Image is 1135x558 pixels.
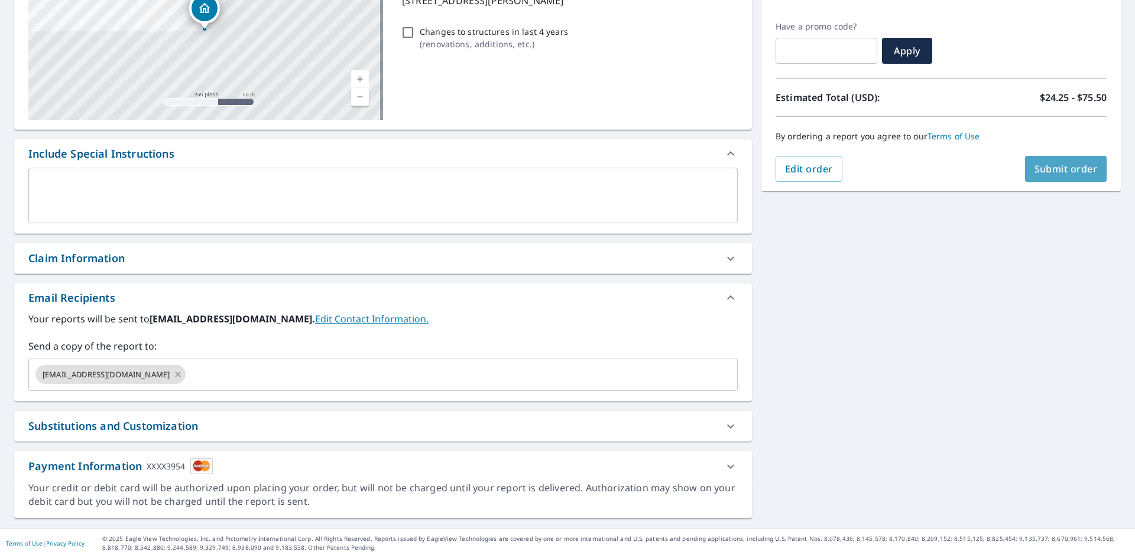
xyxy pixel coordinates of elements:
a: EditContactInfo [315,312,429,325]
div: Payment Information [28,458,213,474]
span: Apply [891,44,923,57]
div: Email Recipients [28,290,115,306]
a: Terms of Use [6,539,43,547]
label: Your reports will be sent to [28,312,738,326]
button: Edit order [776,156,842,182]
a: Niveau actuel 17, Effectuer un zoom avant [351,70,369,88]
div: Substitutions and Customization [28,418,198,434]
div: Substitutions and Customization [14,411,752,441]
div: Email Recipients [14,283,752,312]
p: Changes to structures in last 4 years [420,25,568,38]
div: Include Special Instructions [14,139,752,168]
button: Apply [882,38,932,64]
div: Your credit or debit card will be authorized upon placing your order, but will not be charged unt... [28,481,738,508]
p: By ordering a report you agree to our [776,131,1107,142]
span: [EMAIL_ADDRESS][DOMAIN_NAME] [35,369,177,380]
p: Estimated Total (USD): [776,90,941,105]
p: ( renovations, additions, etc. ) [420,38,568,50]
a: Privacy Policy [46,539,85,547]
div: Claim Information [14,243,752,273]
a: Terms of Use [928,130,980,142]
p: © 2025 Eagle View Technologies, Inc. and Pictometry International Corp. All Rights Reserved. Repo... [102,534,1129,552]
label: Send a copy of the report to: [28,339,738,353]
img: cardImage [190,458,213,474]
a: Niveau actuel 17, Effectuer un zoom arrière [351,88,369,106]
div: Include Special Instructions [28,146,174,162]
span: Edit order [785,162,833,175]
div: XXXX3954 [147,458,185,474]
div: Payment InformationXXXX3954cardImage [14,451,752,481]
b: [EMAIL_ADDRESS][DOMAIN_NAME]. [150,312,315,325]
label: Have a promo code? [776,21,877,32]
div: [EMAIL_ADDRESS][DOMAIN_NAME] [35,365,186,384]
div: Claim Information [28,250,125,266]
button: Submit order [1025,156,1107,182]
p: $24.25 - $75.50 [1040,90,1107,105]
span: Submit order [1035,162,1098,175]
p: | [6,540,85,547]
